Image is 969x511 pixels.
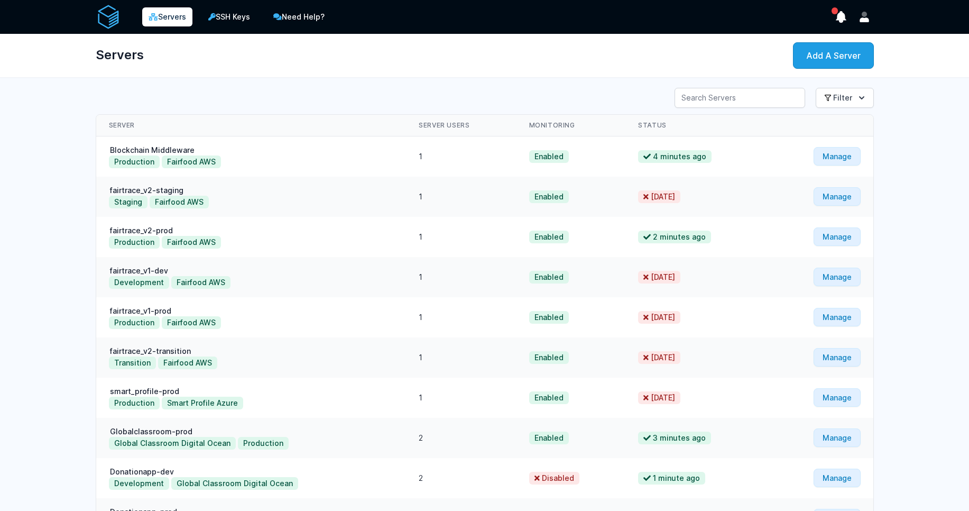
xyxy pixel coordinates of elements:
[406,378,516,418] td: 1
[832,7,851,26] button: show notifications
[109,156,160,168] button: Production
[814,428,861,447] a: Manage
[638,472,705,485] span: 1 minute ago
[109,306,172,315] a: fairtrace_v1-prod
[816,88,874,108] button: Filter
[406,136,516,177] td: 1
[625,115,768,136] th: Status
[638,351,680,364] span: [DATE]
[814,268,861,286] a: Manage
[814,348,861,367] a: Manage
[814,187,861,206] a: Manage
[855,7,874,26] button: User menu
[529,432,569,444] span: Enabled
[162,397,243,409] button: Smart Profile Azure
[109,276,169,289] button: Development
[406,217,516,257] td: 1
[529,231,569,243] span: Enabled
[638,271,680,284] span: [DATE]
[529,150,569,163] span: Enabled
[150,196,209,208] button: Fairfood AWS
[529,190,569,203] span: Enabled
[158,357,217,369] button: Fairfood AWS
[832,7,838,14] span: has unread notifications
[109,236,160,249] button: Production
[814,469,861,487] a: Manage
[266,6,332,28] a: Need Help?
[109,437,236,450] button: Global Classroom Digital Ocean
[109,196,147,208] button: Staging
[109,226,174,235] a: fairtrace_v2-prod
[638,190,680,203] span: [DATE]
[109,357,156,369] button: Transition
[675,88,805,108] input: Search Servers
[406,115,516,136] th: Server Users
[406,177,516,217] td: 1
[96,4,121,30] img: serverAuth logo
[529,391,569,404] span: Enabled
[109,186,184,195] a: fairtrace_v2-staging
[814,227,861,246] a: Manage
[109,477,169,490] button: Development
[142,7,192,26] a: Servers
[529,311,569,324] span: Enabled
[109,145,196,154] a: Blockchain Middleware
[638,391,680,404] span: [DATE]
[406,337,516,378] td: 1
[171,477,298,490] button: Global Classroom Digital Ocean
[529,351,569,364] span: Enabled
[171,276,230,289] button: Fairfood AWS
[109,397,160,409] button: Production
[516,115,626,136] th: Monitoring
[96,115,407,136] th: Server
[814,388,861,407] a: Manage
[638,150,712,163] span: 4 minutes ago
[96,42,144,68] h1: Servers
[529,472,579,485] span: Disabled
[238,437,289,450] button: Production
[109,387,180,396] a: smart_profile-prod
[406,458,516,498] td: 2
[638,231,711,243] span: 2 minutes ago
[162,316,221,329] button: Fairfood AWS
[109,346,192,355] a: fairtrace_v2-transition
[406,297,516,337] td: 1
[814,308,861,326] a: Manage
[201,6,257,28] a: SSH Keys
[406,418,516,458] td: 2
[109,427,193,436] a: Globalclassroom-prod
[529,271,569,284] span: Enabled
[109,316,160,329] button: Production
[793,42,874,69] a: Add A Server
[162,236,221,249] button: Fairfood AWS
[814,147,861,166] a: Manage
[406,257,516,297] td: 1
[162,156,221,168] button: Fairfood AWS
[638,311,680,324] span: [DATE]
[109,266,169,275] a: fairtrace_v1-dev
[638,432,711,444] span: 3 minutes ago
[109,467,175,476] a: Donationapp-dev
